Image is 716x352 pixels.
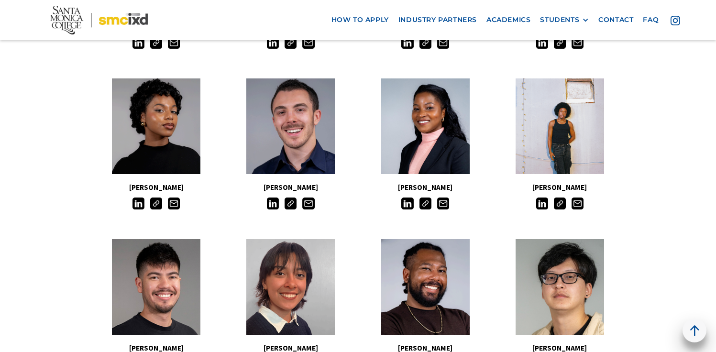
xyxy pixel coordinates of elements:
img: Link icon [419,198,431,209]
a: Academics [482,11,535,29]
img: Email icon [437,37,449,49]
h5: [PERSON_NAME] [493,181,627,194]
img: Email icon [168,37,180,49]
img: LinkedIn icon [536,198,548,209]
img: Link icon [554,37,566,49]
img: Email icon [572,37,584,49]
a: faq [638,11,663,29]
h5: [PERSON_NAME] [223,181,358,194]
img: Link icon [285,198,297,209]
img: LinkedIn icon [267,198,279,209]
a: back to top [683,319,706,342]
img: Santa Monica College - SMC IxD logo [50,6,148,34]
img: Email icon [302,37,314,49]
a: industry partners [394,11,482,29]
a: contact [594,11,638,29]
img: LinkedIn icon [536,37,548,49]
h5: [PERSON_NAME] [89,181,223,194]
img: Email icon [168,198,180,209]
img: LinkedIn icon [132,198,144,209]
img: Link icon [150,198,162,209]
img: LinkedIn icon [401,198,413,209]
img: LinkedIn icon [267,37,279,49]
img: Email icon [302,198,314,209]
img: LinkedIn icon [132,37,144,49]
img: Link icon [419,37,431,49]
a: how to apply [327,11,394,29]
h5: [PERSON_NAME] [358,181,493,194]
img: Link icon [554,198,566,209]
img: Link icon [285,37,297,49]
div: STUDENTS [540,16,589,24]
img: Email icon [572,198,584,209]
img: Email icon [437,198,449,209]
img: Link icon [150,37,162,49]
img: icon - instagram [671,15,680,25]
div: STUDENTS [540,16,579,24]
img: LinkedIn icon [401,37,413,49]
